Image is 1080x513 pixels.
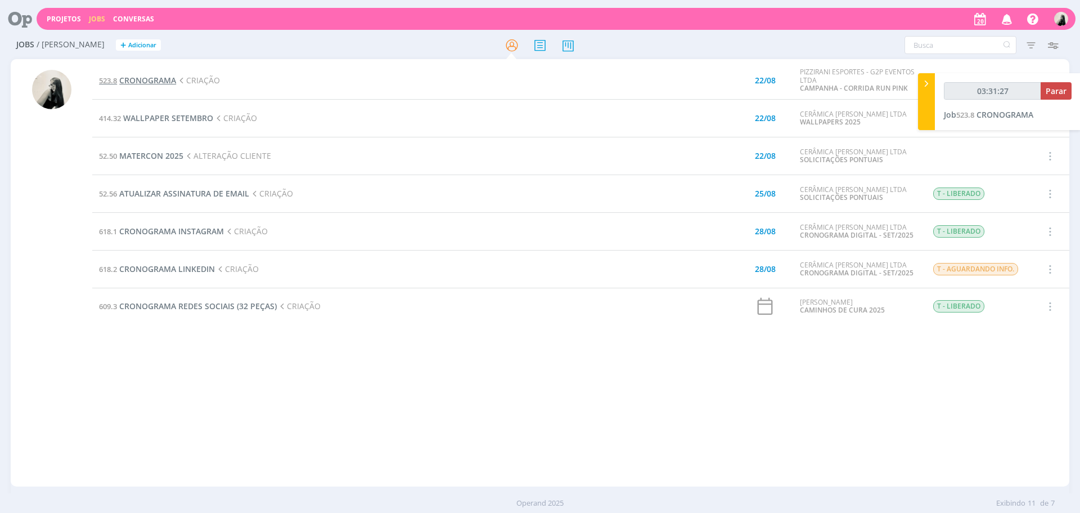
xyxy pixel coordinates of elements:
[99,226,224,237] a: 618.1CRONOGRAMA INSTAGRAM
[213,113,257,123] span: CRIAÇÃO
[16,40,34,50] span: Jobs
[800,298,916,315] div: [PERSON_NAME]
[944,109,1033,120] a: Job523.8CRONOGRAMA
[37,40,105,50] span: / [PERSON_NAME]
[119,301,277,311] span: CRONOGRAMA REDES SOCIAIS (32 PEÇAS)
[976,109,1033,120] span: CRONOGRAMA
[99,150,183,161] a: 52.50MATERCON 2025
[99,264,215,274] a: 618.2CRONOGRAMA LINKEDIN
[800,261,916,278] div: CERÂMICA [PERSON_NAME] LTDA
[99,75,176,86] a: 523.8CRONOGRAMA
[128,42,156,49] span: Adicionar
[800,117,861,127] a: WALLPAPERS 2025
[119,226,224,237] span: CRONOGRAMA INSTAGRAM
[99,113,121,123] span: 414.32
[176,75,220,86] span: CRIAÇÃO
[800,83,908,93] a: CAMPANHA - CORRIDA RUN PINK
[800,224,916,240] div: CERÂMICA [PERSON_NAME] LTDA
[800,186,916,202] div: CERÂMICA [PERSON_NAME] LTDA
[99,113,213,123] a: 414.32WALLPAPER SETEMBRO
[755,114,776,122] div: 22/08
[1028,498,1036,509] span: 11
[120,39,126,51] span: +
[1051,498,1055,509] span: 7
[99,75,117,86] span: 523.8
[249,188,293,199] span: CRIAÇÃO
[119,75,176,86] span: CRONOGRAMA
[755,190,776,198] div: 25/08
[119,150,183,161] span: MATERCON 2025
[800,68,916,92] div: PIZZIRANI ESPORTES - G2P EVENTOS LTDA
[800,268,913,278] a: CRONOGRAMA DIGITAL - SET/2025
[1054,9,1069,29] button: R
[755,152,776,160] div: 22/08
[99,301,277,311] a: 609.3CRONOGRAMA REDES SOCIAIS (32 PEÇAS)
[956,110,974,120] span: 523.8
[933,300,984,313] span: T - LIBERADO
[277,301,321,311] span: CRIAÇÃO
[32,70,71,109] img: R
[996,498,1025,509] span: Exibindo
[800,305,885,315] a: CAMINHOS DE CURA 2025
[116,39,161,51] button: +Adicionar
[99,301,117,311] span: 609.3
[1041,82,1072,100] button: Parar
[43,15,84,24] button: Projetos
[933,263,1018,275] span: T - AGUARDANDO INFO.
[933,225,984,238] span: T - LIBERADO
[183,150,271,161] span: ALTERAÇÃO CLIENTE
[99,188,249,199] a: 52.56ATUALIZAR ASSINATURA DE EMAIL
[123,113,213,123] span: WALLPAPER SETEMBRO
[47,14,81,24] a: Projetos
[99,226,117,237] span: 618.1
[113,14,154,24] a: Conversas
[119,188,249,199] span: ATUALIZAR ASSINATURA DE EMAIL
[800,230,913,240] a: CRONOGRAMA DIGITAL - SET/2025
[1054,12,1068,26] img: R
[99,189,117,199] span: 52.56
[89,14,105,24] a: Jobs
[904,36,1016,54] input: Busca
[224,226,268,237] span: CRIAÇÃO
[1040,498,1048,509] span: de
[215,264,259,274] span: CRIAÇÃO
[755,265,776,273] div: 28/08
[119,264,215,274] span: CRONOGRAMA LINKEDIN
[99,151,117,161] span: 52.50
[800,110,916,127] div: CERÂMICA [PERSON_NAME] LTDA
[99,264,117,274] span: 618.2
[110,15,157,24] button: Conversas
[800,193,883,202] a: SOLICITAÇÕES PONTUAIS
[800,155,883,164] a: SOLICITAÇÕES PONTUAIS
[1046,86,1066,96] span: Parar
[85,15,109,24] button: Jobs
[800,148,916,164] div: CERÂMICA [PERSON_NAME] LTDA
[755,77,776,84] div: 22/08
[933,188,984,200] span: T - LIBERADO
[755,227,776,235] div: 28/08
